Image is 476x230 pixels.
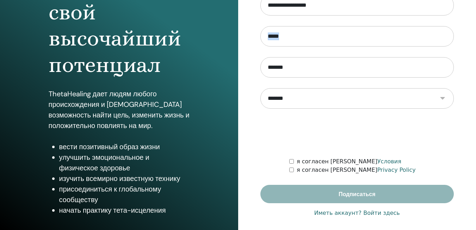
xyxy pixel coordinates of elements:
[377,167,416,173] a: Privacy Policy
[59,205,190,216] li: начать практику тета-исцеления
[49,89,190,131] p: ThetaHealing дает людям любого происхождения и [DEMOGRAPHIC_DATA] возможность найти цель, изменит...
[303,119,410,147] iframe: reCAPTCHA
[377,158,401,165] a: Условия
[297,166,416,174] label: я согласен [PERSON_NAME]
[59,152,190,173] li: улучшить эмоциональное и физическое здоровье
[297,157,401,166] label: я согласен [PERSON_NAME]
[59,184,190,205] li: присоединиться к глобальному сообществу
[59,141,190,152] li: вести позитивный образ жизни
[59,173,190,184] li: изучить всемирно известную технику
[314,209,400,217] a: Иметь аккаунт? Войти здесь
